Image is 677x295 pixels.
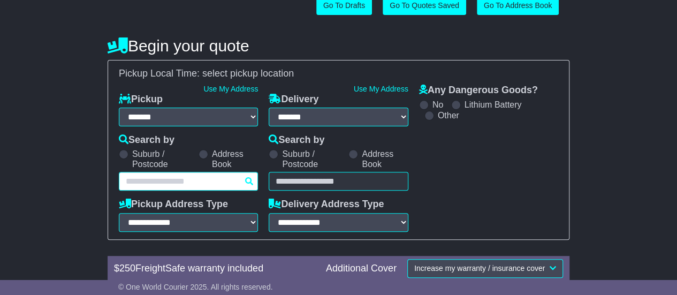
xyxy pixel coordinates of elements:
[119,134,174,146] label: Search by
[202,68,294,79] span: select pickup location
[269,94,318,105] label: Delivery
[108,37,569,55] h4: Begin your quote
[119,199,228,210] label: Pickup Address Type
[203,85,258,93] a: Use My Address
[282,149,343,169] label: Suburb / Postcode
[419,85,538,96] label: Any Dangerous Goods?
[354,85,408,93] a: Use My Address
[119,263,135,274] span: 250
[438,110,459,120] label: Other
[465,100,522,110] label: Lithium Battery
[432,100,443,110] label: No
[109,263,321,275] div: $ FreightSafe warranty included
[362,149,408,169] label: Address Book
[132,149,193,169] label: Suburb / Postcode
[407,259,563,278] button: Increase my warranty / insurance cover
[119,94,163,105] label: Pickup
[269,134,324,146] label: Search by
[113,68,564,80] div: Pickup Local Time:
[269,199,384,210] label: Delivery Address Type
[321,263,402,275] div: Additional Cover
[212,149,258,169] label: Address Book
[414,264,545,273] span: Increase my warranty / insurance cover
[118,283,273,291] span: © One World Courier 2025. All rights reserved.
